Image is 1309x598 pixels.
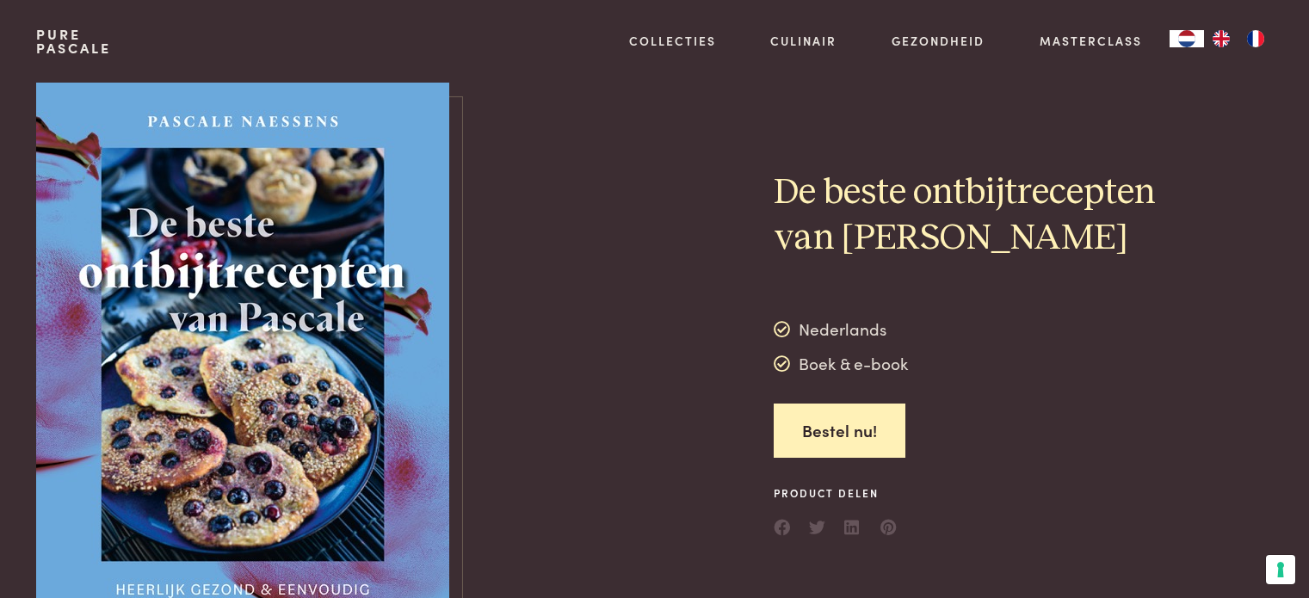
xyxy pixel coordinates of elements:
a: FR [1238,30,1273,47]
a: NL [1170,30,1204,47]
a: EN [1204,30,1238,47]
a: Culinair [770,32,837,50]
a: Gezondheid [892,32,985,50]
div: Language [1170,30,1204,47]
ul: Language list [1204,30,1273,47]
span: Product delen [774,485,898,501]
a: Masterclass [1040,32,1142,50]
h2: De beste ontbijtrecepten van [PERSON_NAME] [774,170,1168,262]
aside: Language selected: Nederlands [1170,30,1273,47]
div: Boek & e-book [774,351,909,377]
div: Nederlands [774,317,909,342]
a: Bestel nu! [774,404,905,458]
a: PurePascale [36,28,111,55]
button: Uw voorkeuren voor toestemming voor trackingtechnologieën [1266,555,1295,584]
a: Collecties [629,32,716,50]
